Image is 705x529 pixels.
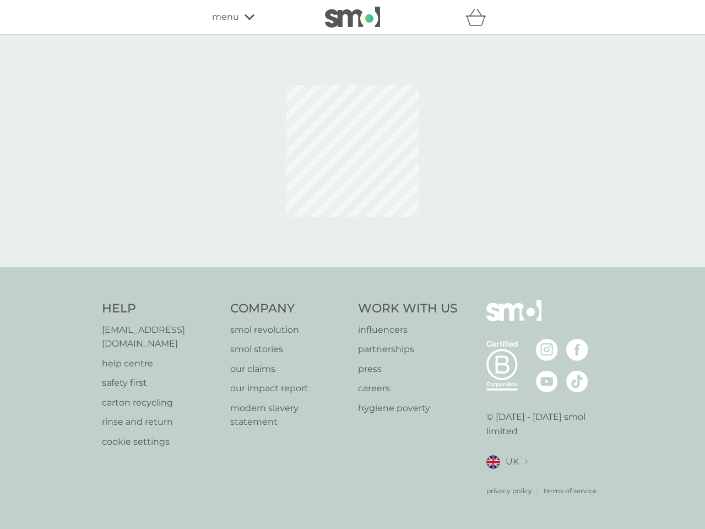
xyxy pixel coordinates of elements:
div: basket [465,6,493,28]
a: cookie settings [102,435,219,449]
h4: Company [230,300,348,317]
a: carton recycling [102,396,219,410]
a: safety first [102,376,219,390]
a: press [358,362,458,376]
a: smol stories [230,342,348,357]
a: [EMAIL_ADDRESS][DOMAIN_NAME] [102,323,219,351]
img: visit the smol Tiktok page [566,370,588,392]
a: hygiene poverty [358,401,458,415]
img: smol [325,7,380,28]
a: our impact report [230,381,348,396]
a: rinse and return [102,415,219,429]
h4: Work With Us [358,300,458,317]
a: help centre [102,357,219,371]
a: influencers [358,323,458,337]
img: smol [486,300,541,338]
a: our claims [230,362,348,376]
img: visit the smol Instagram page [536,339,558,361]
img: visit the smol Facebook page [566,339,588,361]
span: menu [212,10,239,24]
a: terms of service [544,485,596,496]
img: UK flag [486,455,500,469]
img: visit the smol Youtube page [536,370,558,392]
a: privacy policy [486,485,532,496]
a: smol revolution [230,323,348,337]
a: modern slavery statement [230,401,348,429]
h4: Help [102,300,219,317]
a: partnerships [358,342,458,357]
p: © [DATE] - [DATE] smol limited [486,410,604,438]
img: select a new location [524,459,528,465]
span: UK [506,455,519,469]
a: careers [358,381,458,396]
